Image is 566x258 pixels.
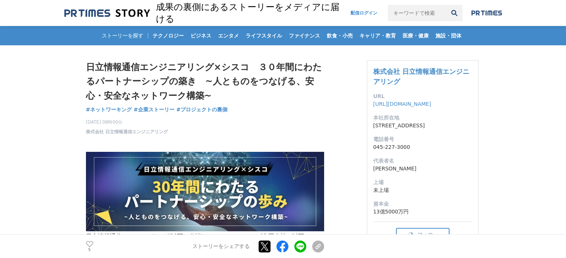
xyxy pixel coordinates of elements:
dt: 代表者名 [373,157,472,165]
a: 配信ログイン [343,5,385,21]
input: キーワードで検索 [388,5,446,21]
span: ライフスタイル [243,32,285,39]
span: ビジネス [188,32,214,39]
dt: 資本金 [373,200,472,208]
dt: 本社所在地 [373,114,472,122]
a: 施設・団体 [432,26,464,45]
a: キャリア・教育 [356,26,399,45]
span: 医療・健康 [400,32,432,39]
p: ストーリーをシェアする [192,243,250,250]
dd: [STREET_ADDRESS] [373,122,472,130]
span: キャリア・教育 [356,32,399,39]
p: 5 [86,248,93,252]
span: テクノロジー [150,32,187,39]
a: [URL][DOMAIN_NAME] [373,101,431,107]
span: 飲食・小売 [324,32,356,39]
img: prtimes [471,10,502,16]
dt: 上場 [373,179,472,186]
h1: 日立情報通信エンジニアリング×シスコ ３０年間にわたるパートナーシップの築き ~人とものをつなげる、安心・安全なネットワーク構築~ [86,60,324,103]
dd: [PERSON_NAME] [373,165,472,173]
img: 成果の裏側にあるストーリーをメディアに届ける [64,8,150,18]
button: 検索 [446,5,463,21]
a: 成果の裏側にあるストーリーをメディアに届ける 成果の裏側にあるストーリーをメディアに届ける [64,1,343,25]
dt: 電話番号 [373,135,472,143]
a: 株式会社 日立情報通信エンジニアリング [86,128,168,135]
a: #ネットワーキング [86,106,132,114]
dd: 045-227-3000 [373,143,472,151]
span: #ネットワーキング [86,106,132,113]
a: エンタメ [215,26,242,45]
h2: 成果の裏側にあるストーリーをメディアに届ける [156,1,343,25]
a: #プロジェクトの裏側 [176,106,228,114]
a: 株式会社 日立情報通信エンジニアリング [373,68,469,85]
span: エンタメ [215,32,242,39]
span: ファイナンス [286,32,323,39]
button: フォロー [396,228,450,242]
span: #プロジェクトの裏側 [176,106,228,113]
span: 施設・団体 [432,32,464,39]
dt: URL [373,92,472,100]
a: ライフスタイル [243,26,285,45]
a: テクノロジー [150,26,187,45]
dd: 未上場 [373,186,472,194]
span: [DATE] 08時00分 [86,119,168,125]
a: #企業ストーリー [134,106,175,114]
a: ファイナンス [286,26,323,45]
a: ビジネス [188,26,214,45]
span: #企業ストーリー [134,106,175,113]
a: 医療・健康 [400,26,432,45]
img: thumbnail_291a6e60-8c83-11f0-9d6d-a329db0dd7a1.png [86,152,324,231]
dd: 13億5000万円 [373,208,472,216]
a: 飲食・小売 [324,26,356,45]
